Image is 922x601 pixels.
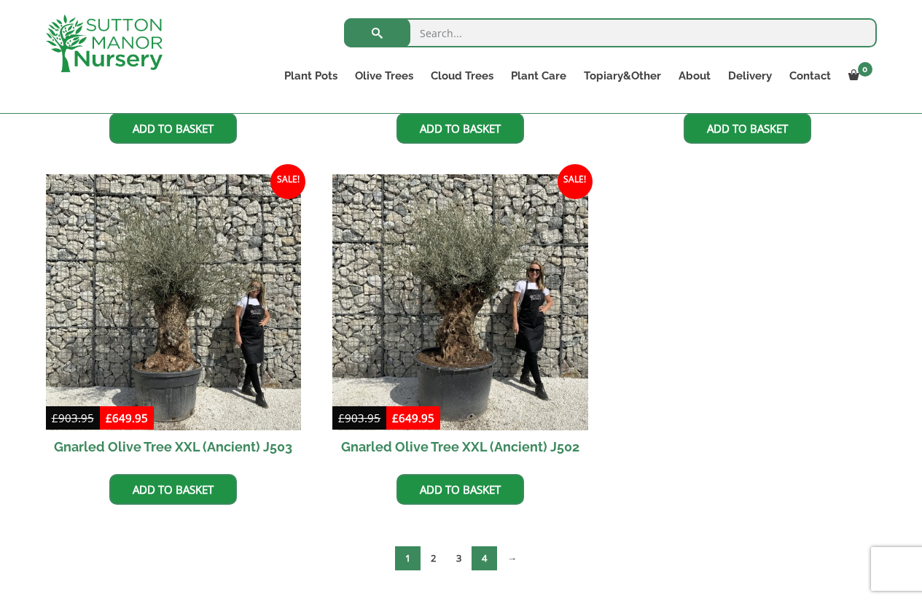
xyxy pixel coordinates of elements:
h2: Gnarled Olive Tree XXL (Ancient) J502 [332,430,588,463]
a: Page 4 [472,546,497,570]
nav: Product Pagination [46,546,877,576]
a: Sale! Gnarled Olive Tree XXL (Ancient) J502 [332,174,588,463]
bdi: 903.95 [338,411,380,425]
span: Sale! [270,164,305,199]
span: Page 1 [395,546,421,570]
input: Search... [344,18,877,47]
a: Add to basket: “Gnarled Olive Tree XXL (Ancient) J502” [396,474,524,505]
span: £ [52,411,58,425]
a: Page 3 [446,546,472,570]
span: 0 [858,62,872,77]
a: Add to basket: “Gnarled Olive Tree XXL (Ancient) J503” [109,474,237,505]
a: Plant Care [502,66,575,86]
img: Gnarled Olive Tree XXL (Ancient) J502 [332,174,588,430]
a: Contact [781,66,840,86]
a: → [497,546,527,570]
bdi: 649.95 [392,411,434,425]
bdi: 903.95 [52,411,94,425]
span: £ [106,411,112,425]
img: logo [46,15,163,72]
a: Page 2 [421,546,446,570]
a: Delivery [719,66,781,86]
span: Sale! [558,164,593,199]
a: Sale! Gnarled Olive Tree XXL (Ancient) J503 [46,174,302,463]
a: Olive Trees [346,66,422,86]
a: Cloud Trees [422,66,502,86]
span: £ [392,411,399,425]
a: Plant Pots [276,66,346,86]
a: Topiary&Other [575,66,670,86]
span: £ [338,411,345,425]
a: 0 [840,66,877,86]
img: Gnarled Olive Tree XXL (Ancient) J503 [46,174,302,430]
a: About [670,66,719,86]
h2: Gnarled Olive Tree XXL (Ancient) J503 [46,430,302,463]
a: Add to basket: “Gnarled Olive Tree XXL (Ancient) J505” [396,113,524,144]
a: Add to basket: “Gnarled Olive Tree XXL (Ancient) J504” [684,113,811,144]
a: Add to basket: “Gnarled Olive Tree XXL (Ancient) J506” [109,113,237,144]
bdi: 649.95 [106,411,148,425]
